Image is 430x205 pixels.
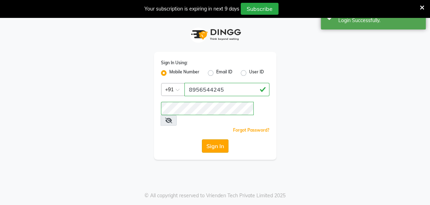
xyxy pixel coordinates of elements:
[233,127,269,133] a: Forgot Password?
[187,24,243,45] img: logo1.svg
[161,102,254,115] input: Username
[202,139,228,153] button: Sign In
[144,5,239,13] div: Your subscription is expiring in next 9 days
[241,3,279,15] button: Subscribe
[216,69,232,77] label: Email ID
[161,60,188,66] label: Sign In Using:
[169,69,199,77] label: Mobile Number
[184,83,269,96] input: Username
[249,69,264,77] label: User ID
[338,17,421,24] div: Login Successfully.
